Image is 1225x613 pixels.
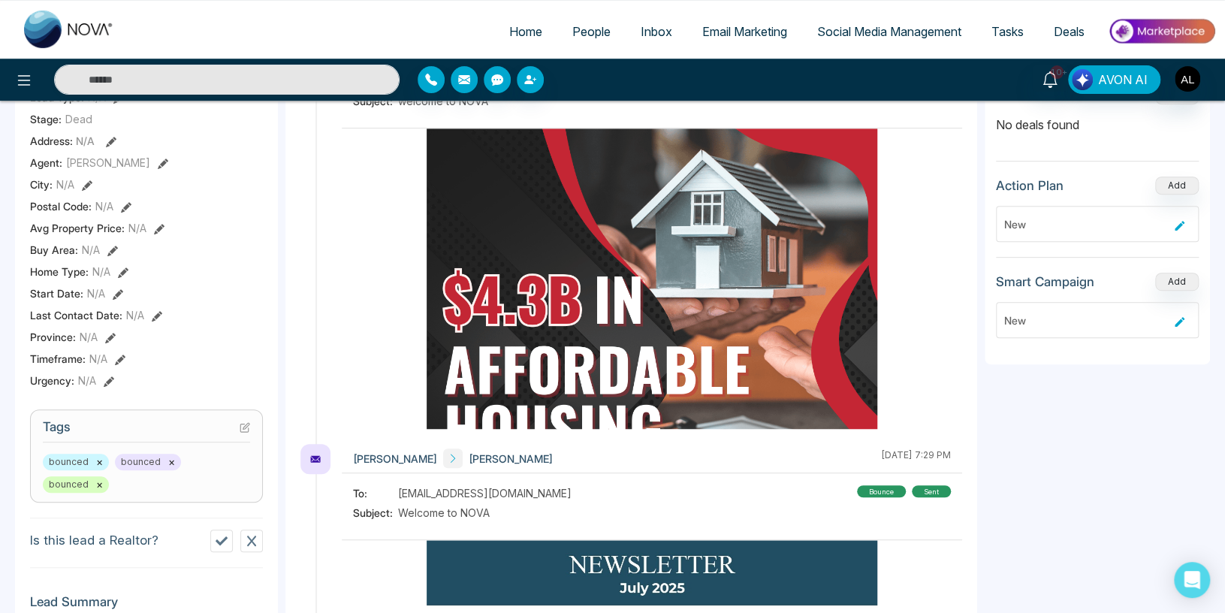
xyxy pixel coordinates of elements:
[128,220,146,236] span: N/A
[30,111,62,127] span: Stage:
[126,307,144,323] span: N/A
[30,329,76,345] span: Province :
[1155,273,1199,291] button: Add
[802,17,976,46] a: Social Media Management
[24,11,114,48] img: Nova CRM Logo
[494,17,557,46] a: Home
[996,274,1094,289] h3: Smart Campaign
[572,24,611,39] span: People
[702,24,787,39] span: Email Marketing
[1050,65,1064,79] span: 10+
[857,485,906,497] div: bounce
[881,448,951,468] div: [DATE] 7:29 PM
[80,329,98,345] span: N/A
[1039,17,1100,46] a: Deals
[92,264,110,279] span: N/A
[43,419,250,442] h3: Tags
[30,264,89,279] span: Home Type :
[557,17,626,46] a: People
[30,285,83,301] span: Start Date :
[641,24,672,39] span: Inbox
[353,505,398,521] span: Subject:
[1032,65,1068,92] a: 10+
[66,155,150,171] span: [PERSON_NAME]
[87,285,105,301] span: N/A
[626,17,687,46] a: Inbox
[96,455,103,469] button: ×
[56,177,74,192] span: N/A
[30,155,62,171] span: Agent:
[30,177,53,192] span: City :
[996,116,1199,134] p: No deals found
[78,373,96,388] span: N/A
[1054,24,1085,39] span: Deals
[168,455,175,469] button: ×
[30,198,92,214] span: Postal Code :
[353,451,437,467] span: [PERSON_NAME]
[30,133,95,149] span: Address:
[65,111,92,127] span: Dead
[817,24,961,39] span: Social Media Management
[687,17,802,46] a: Email Marketing
[353,485,398,501] span: To:
[43,454,109,470] span: bounced
[1072,69,1093,90] img: Lead Flow
[95,198,113,214] span: N/A
[1004,313,1169,328] div: New
[991,24,1024,39] span: Tasks
[43,476,109,493] span: bounced
[1107,14,1216,48] img: Market-place.gif
[1175,66,1200,92] img: User Avatar
[398,485,572,501] span: [EMAIL_ADDRESS][DOMAIN_NAME]
[996,178,1064,193] h3: Action Plan
[115,454,181,470] span: bounced
[1068,65,1160,94] button: AVON AI
[976,17,1039,46] a: Tasks
[30,531,158,551] p: Is this lead a Realtor?
[353,93,398,109] span: Subject:
[509,24,542,39] span: Home
[912,485,951,497] div: sent
[30,242,78,258] span: Buy Area :
[96,478,103,491] button: ×
[89,351,107,367] span: N/A
[30,307,122,323] span: Last Contact Date :
[1004,216,1169,232] div: New
[398,505,490,521] span: Welcome to NOVA
[1155,177,1199,195] button: Add
[1098,71,1148,89] span: AVON AI
[398,93,488,109] span: welcome to NOVA
[30,373,74,388] span: Urgency :
[30,351,86,367] span: Timeframe :
[82,242,100,258] span: N/A
[469,451,553,467] span: [PERSON_NAME]
[1174,562,1210,598] div: Open Intercom Messenger
[76,134,95,147] span: N/A
[30,220,125,236] span: Avg Property Price :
